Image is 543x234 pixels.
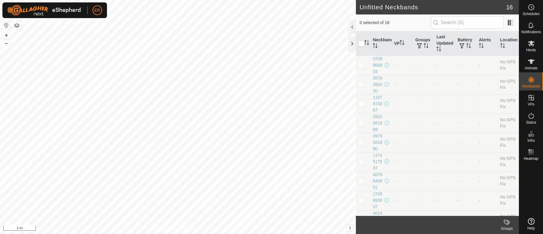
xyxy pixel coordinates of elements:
[495,226,519,231] div: Groups
[413,94,434,113] td: -
[359,20,431,26] span: 0 selected of 16
[184,226,202,232] a: Contact Us
[498,55,519,75] td: No GPS Fix
[476,31,497,56] th: Alerts
[455,94,476,113] td: -
[154,226,177,232] a: Privacy Policy
[455,171,476,191] td: -
[479,44,484,49] p-sorticon: Activate to sort
[13,22,20,29] button: Map Layers
[476,191,497,210] td: -
[476,171,497,191] td: -
[424,44,428,49] p-sorticon: Activate to sort
[394,179,396,183] app-display-virtual-paddock-transition: -
[527,139,535,142] span: Infra
[364,41,369,46] p-sorticon: Activate to sort
[476,55,497,75] td: -
[455,133,476,152] td: -
[466,44,471,49] p-sorticon: Activate to sort
[373,94,383,113] div: 1167974067
[436,82,438,87] span: -
[94,7,100,14] span: ER
[498,152,519,171] td: No GPS Fix
[524,157,538,160] span: Heatmap
[476,133,497,152] td: -
[359,4,506,11] h2: Unfitted Neckbands
[522,84,540,88] span: Neckbands
[526,121,536,124] span: Status
[413,171,434,191] td: -
[498,210,519,229] td: No GPS Fix
[392,31,413,56] th: VP
[394,82,396,87] app-display-virtual-paddock-transition: -
[373,172,383,191] div: 4079846951
[347,225,353,231] button: i
[506,3,513,12] span: 16
[373,133,383,152] div: 0979561980
[436,101,438,106] span: -
[498,191,519,210] td: No GPS Fix
[498,113,519,133] td: No GPS Fix
[373,114,383,133] div: 2822051968
[498,75,519,94] td: No GPS Fix
[455,191,476,210] td: -
[373,44,378,49] p-sorticon: Activate to sort
[373,152,383,171] div: 1174517537
[3,22,10,29] button: Reset Map
[476,210,497,229] td: -
[3,32,10,39] button: +
[394,63,396,68] app-display-virtual-paddock-transition: -
[3,40,10,47] button: –
[436,198,438,203] span: -
[476,113,497,133] td: -
[400,41,404,46] p-sorticon: Activate to sort
[498,133,519,152] td: No GPS Fix
[436,47,441,52] p-sorticon: Activate to sort
[476,75,497,94] td: -
[394,198,396,203] app-display-virtual-paddock-transition: -
[476,152,497,171] td: -
[498,31,519,56] th: Location
[500,44,505,49] p-sorticon: Activate to sort
[525,66,538,70] span: Animals
[373,56,383,75] div: 3708906803
[413,133,434,152] td: -
[434,31,455,56] th: Last Updated
[526,48,536,52] span: Herds
[431,16,504,29] input: Search (S)
[455,55,476,75] td: -
[519,216,543,232] a: Help
[413,191,434,210] td: -
[523,12,539,16] span: Schedules
[436,121,438,125] span: -
[394,101,396,106] app-display-virtual-paddock-transition: -
[455,113,476,133] td: -
[413,31,434,56] th: Groups
[476,94,497,113] td: -
[436,63,438,68] span: -
[436,179,438,183] span: -
[373,210,383,229] div: 4014131065
[7,5,83,16] img: Gallagher Logo
[413,152,434,171] td: -
[455,75,476,94] td: -
[394,140,396,145] app-display-virtual-paddock-transition: -
[413,55,434,75] td: -
[373,75,383,94] div: 0578382430
[413,113,434,133] td: -
[394,159,396,164] app-display-virtual-paddock-transition: -
[528,103,534,106] span: VPs
[436,140,438,145] span: -
[455,31,476,56] th: Battery
[394,121,396,125] app-display-virtual-paddock-transition: -
[521,30,541,34] span: Notifications
[373,191,383,210] div: 1745693037
[436,159,438,164] span: -
[455,152,476,171] td: -
[413,75,434,94] td: -
[413,210,434,229] td: -
[370,31,391,56] th: Neckband
[498,171,519,191] td: No GPS Fix
[455,210,476,229] td: -
[349,225,350,230] span: i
